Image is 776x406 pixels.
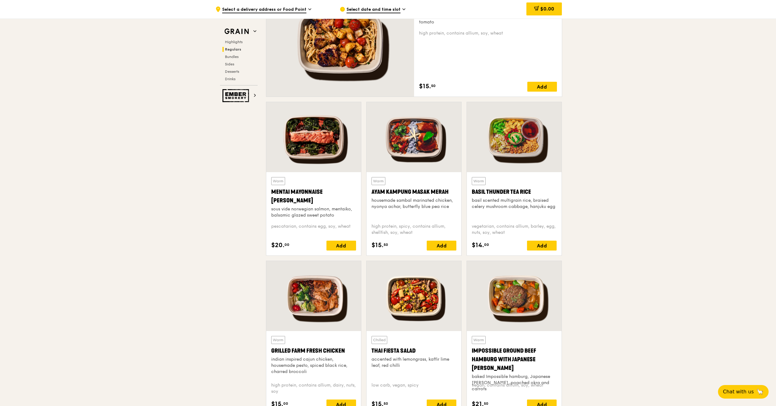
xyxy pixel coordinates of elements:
span: 50 [431,83,436,88]
span: 00 [283,401,288,406]
span: Desserts [225,69,239,74]
div: high protein, contains allium, soy, wheat [419,30,557,36]
div: baked Impossible hamburg, Japanese [PERSON_NAME], poached okra and carrots [472,374,557,392]
div: Warm [271,336,285,344]
span: Bundles [225,55,239,59]
div: Ayam Kampung Masak Merah [371,188,456,196]
span: 50 [484,401,488,406]
div: Add [527,82,557,92]
div: Add [427,241,456,251]
div: high protein, contains allium, dairy, nuts, soy [271,382,356,395]
span: 50 [384,242,388,247]
span: $20. [271,241,284,250]
span: 00 [484,242,489,247]
div: sous vide norwegian salmon, mentaiko, balsamic glazed sweet potato [271,206,356,218]
span: $15. [419,82,431,91]
div: Warm [271,177,285,185]
span: Regulars [225,47,241,52]
span: $15. [371,241,384,250]
div: vegan, contains allium, soy, wheat [472,382,557,395]
span: Sides [225,62,234,66]
span: Select date and time slot [347,6,400,13]
span: Select a delivery address or Food Point [222,6,306,13]
span: $14. [472,241,484,250]
div: Thai Fiesta Salad [371,346,456,355]
div: Warm [472,177,486,185]
span: $0.00 [540,6,554,12]
img: Ember Smokery web logo [222,89,251,102]
div: Basil Thunder Tea Rice [472,188,557,196]
div: low carb, vegan, spicy [371,382,456,395]
span: Highlights [225,40,243,44]
img: Grain web logo [222,26,251,37]
div: housemade sambal marinated chicken, nyonya achar, butterfly blue pea rice [371,197,456,210]
div: Warm [472,336,486,344]
span: 50 [384,401,388,406]
div: vegetarian, contains allium, barley, egg, nuts, soy, wheat [472,223,557,236]
div: Add [326,241,356,251]
div: accented with lemongrass, kaffir lime leaf, red chilli [371,356,456,369]
div: Warm [371,177,385,185]
div: pescatarian, contains egg, soy, wheat [271,223,356,236]
span: 🦙 [756,388,764,396]
div: indian inspired cajun chicken, housemade pesto, spiced black rice, charred broccoli [271,356,356,375]
div: Impossible Ground Beef Hamburg with Japanese [PERSON_NAME] [472,346,557,372]
button: Chat with us🦙 [718,385,769,399]
div: basil scented multigrain rice, braised celery mushroom cabbage, hanjuku egg [472,197,557,210]
span: Drinks [225,77,235,81]
div: house-blend mustard, maple soy baked potato, linguine, cherry tomato [419,13,557,25]
div: Mentai Mayonnaise [PERSON_NAME] [271,188,356,205]
div: high protein, spicy, contains allium, shellfish, soy, wheat [371,223,456,236]
div: Grilled Farm Fresh Chicken [271,346,356,355]
div: Chilled [371,336,387,344]
span: 00 [284,242,289,247]
span: Chat with us [723,388,754,396]
div: Add [527,241,557,251]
